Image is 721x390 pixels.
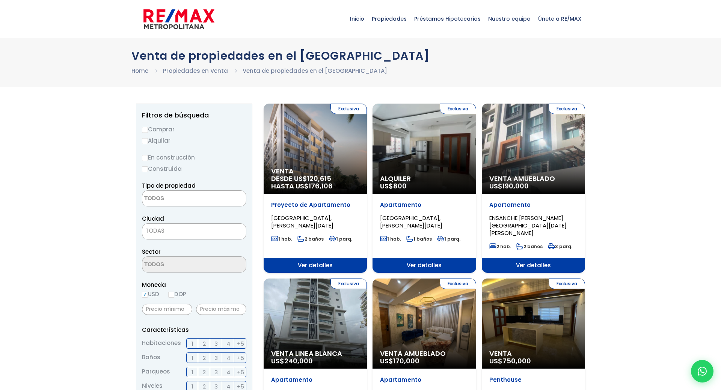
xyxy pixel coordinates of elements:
[142,125,246,134] label: Comprar
[271,376,359,384] p: Apartamento
[271,201,359,209] p: Proyecto de Apartamento
[489,243,511,250] span: 2 hab.
[271,167,359,175] span: Venta
[393,181,407,191] span: 800
[142,304,192,315] input: Precio mínimo
[142,136,246,145] label: Alquilar
[142,352,160,363] span: Baños
[142,223,246,239] span: TODAS
[142,164,246,173] label: Construida
[271,350,359,357] span: Venta Linea Blanca
[548,243,572,250] span: 3 parq.
[309,181,333,191] span: 176,106
[142,138,148,144] input: Alquilar
[142,182,196,190] span: Tipo de propiedad
[142,280,246,289] span: Moneda
[142,367,170,377] span: Parqueos
[214,353,218,363] span: 3
[271,214,333,229] span: [GEOGRAPHIC_DATA], [PERSON_NAME][DATE]
[142,155,148,161] input: En construcción
[142,127,148,133] input: Comprar
[380,236,401,242] span: 1 hab.
[131,67,148,75] a: Home
[142,325,246,334] p: Características
[237,353,244,363] span: +5
[380,214,442,229] span: [GEOGRAPHIC_DATA], [PERSON_NAME][DATE]
[406,236,432,242] span: 1 baños
[142,338,181,349] span: Habitaciones
[380,201,468,209] p: Apartamento
[373,258,476,273] span: Ver detalles
[482,258,585,273] span: Ver detalles
[271,356,313,366] span: US$
[143,8,214,30] img: remax-metropolitana-logo
[440,104,476,114] span: Exclusiva
[168,292,174,298] input: DOP
[203,339,206,348] span: 2
[142,153,246,162] label: En construcción
[549,279,585,289] span: Exclusiva
[214,367,218,377] span: 3
[380,376,468,384] p: Apartamento
[437,236,460,242] span: 1 parq.
[203,353,206,363] span: 2
[380,175,468,182] span: Alquiler
[440,279,476,289] span: Exclusiva
[142,215,164,223] span: Ciudad
[489,356,531,366] span: US$
[237,339,244,348] span: +5
[264,104,367,273] a: Exclusiva Venta DESDE US$120,615 HASTA US$176,106 Proyecto de Apartamento [GEOGRAPHIC_DATA], [PER...
[271,236,292,242] span: 1 hab.
[192,367,193,377] span: 1
[297,236,324,242] span: 2 baños
[131,49,590,62] h1: Venta de propiedades en el [GEOGRAPHIC_DATA]
[489,214,567,237] span: ENSANCHE [PERSON_NAME][GEOGRAPHIC_DATA][DATE][PERSON_NAME]
[330,279,367,289] span: Exclusiva
[145,227,164,235] span: TODAS
[516,243,543,250] span: 2 baños
[142,166,148,172] input: Construida
[534,8,585,30] span: Únete a RE/MAX
[168,289,186,299] label: DOP
[264,258,367,273] span: Ver detalles
[489,175,578,182] span: Venta Amueblado
[380,181,407,191] span: US$
[142,191,215,207] textarea: Search
[330,104,367,114] span: Exclusiva
[243,66,387,75] li: Venta de propiedades en el [GEOGRAPHIC_DATA]
[271,175,359,190] span: DESDE US$
[346,8,368,30] span: Inicio
[410,8,484,30] span: Préstamos Hipotecarios
[142,289,159,299] label: USD
[380,356,419,366] span: US$
[489,181,529,191] span: US$
[214,339,218,348] span: 3
[284,356,313,366] span: 240,000
[380,350,468,357] span: Venta Amueblado
[368,8,410,30] span: Propiedades
[142,226,246,236] span: TODAS
[192,353,193,363] span: 1
[502,356,531,366] span: 750,000
[142,292,148,298] input: USD
[502,181,529,191] span: 190,000
[489,201,578,209] p: Apartamento
[271,182,359,190] span: HASTA US$
[489,350,578,357] span: Venta
[203,367,206,377] span: 2
[163,67,228,75] a: Propiedades en Venta
[549,104,585,114] span: Exclusiva
[196,304,246,315] input: Precio máximo
[307,174,331,183] span: 120,615
[142,257,215,273] textarea: Search
[142,111,246,119] h2: Filtros de búsqueda
[226,353,230,363] span: 4
[142,248,161,256] span: Sector
[484,8,534,30] span: Nuestro equipo
[489,376,578,384] p: Penthouse
[192,339,193,348] span: 1
[226,367,230,377] span: 4
[226,339,230,348] span: 4
[393,356,419,366] span: 170,000
[237,367,244,377] span: +5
